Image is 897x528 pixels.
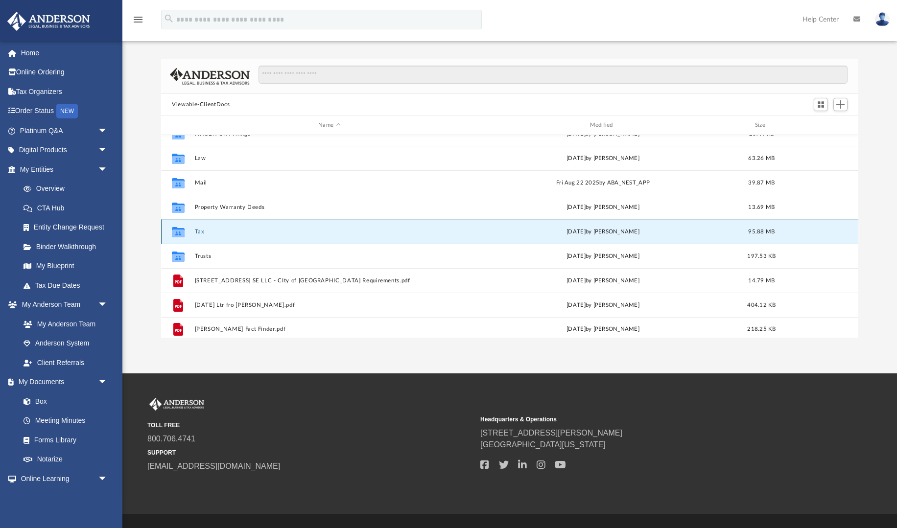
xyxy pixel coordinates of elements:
span: 13.69 MB [749,205,775,210]
button: [PERSON_NAME] Fact Finder.pdf [195,326,464,332]
img: User Pic [875,12,890,26]
a: Anderson System [14,334,118,353]
a: Overview [14,179,122,199]
a: Binder Walkthrough [14,237,122,256]
i: menu [132,14,144,25]
img: Anderson Advisors Platinum Portal [4,12,93,31]
div: Modified [468,121,738,130]
button: [STREET_ADDRESS] SE LLC - CIty of [GEOGRAPHIC_DATA] Requirements.pdf [195,277,464,284]
button: Property Warranty Deeds [195,204,464,210]
div: id [165,121,190,130]
a: Online Learningarrow_drop_down [7,469,118,488]
a: Courses [14,488,118,508]
div: Fri Aug 22 2025 by ABA_NEST_APP [469,179,738,187]
a: Client Referrals [14,353,118,372]
span: 197.53 KB [747,253,776,259]
input: Search files and folders [259,66,848,84]
div: [DATE] by [PERSON_NAME] [469,276,738,285]
span: 39.87 MB [749,180,775,185]
div: Size [742,121,781,130]
button: Add [833,98,848,112]
span: arrow_drop_down [98,295,118,315]
a: menu [132,19,144,25]
a: Notarize [14,450,118,469]
small: TOLL FREE [147,421,473,430]
a: Box [14,391,113,411]
a: My Entitiesarrow_drop_down [7,160,122,179]
a: Digital Productsarrow_drop_down [7,140,122,160]
button: FINCEN CTA Filings [195,131,464,137]
a: My Documentsarrow_drop_down [7,372,118,392]
a: My Anderson Teamarrow_drop_down [7,295,118,315]
div: NEW [56,104,78,118]
a: Tax Due Dates [14,275,122,295]
button: [DATE] Ltr fro [PERSON_NAME].pdf [195,302,464,308]
div: [DATE] by [PERSON_NAME] [469,301,738,310]
span: arrow_drop_down [98,121,118,141]
span: 63.26 MB [749,156,775,161]
div: [DATE] by [PERSON_NAME] [469,154,738,163]
a: Forms Library [14,430,113,450]
div: [DATE] by [PERSON_NAME] [469,325,738,334]
div: [DATE] by [PERSON_NAME] [469,252,738,261]
i: search [164,13,174,24]
span: 404.12 KB [747,302,776,308]
span: arrow_drop_down [98,160,118,180]
span: arrow_drop_down [98,372,118,392]
span: 218.25 KB [747,326,776,332]
span: arrow_drop_down [98,469,118,489]
a: Entity Change Request [14,218,122,237]
a: Meeting Minutes [14,411,118,431]
a: Tax Organizers [7,82,122,101]
img: Anderson Advisors Platinum Portal [147,398,206,411]
a: Platinum Q&Aarrow_drop_down [7,121,122,140]
div: [DATE] by [PERSON_NAME] [469,203,738,212]
button: Switch to Grid View [814,98,828,112]
button: Trusts [195,253,464,259]
span: arrow_drop_down [98,140,118,161]
button: Mail [195,180,464,186]
a: My Blueprint [14,256,118,276]
a: [GEOGRAPHIC_DATA][US_STATE] [480,440,606,449]
button: Tax [195,229,464,235]
a: [EMAIL_ADDRESS][DOMAIN_NAME] [147,462,280,470]
div: [DATE] by [PERSON_NAME] [469,228,738,236]
div: id [785,121,854,130]
a: CTA Hub [14,198,122,218]
a: My Anderson Team [14,314,113,334]
div: grid [161,135,858,338]
span: 267.4 KB [749,131,774,137]
a: Order StatusNEW [7,101,122,121]
a: 800.706.4741 [147,435,195,443]
span: 14.79 MB [749,278,775,283]
span: 95.88 MB [749,229,775,234]
small: Headquarters & Operations [480,415,806,424]
a: [STREET_ADDRESS][PERSON_NAME] [480,429,622,437]
small: SUPPORT [147,448,473,457]
div: [DATE] by [PERSON_NAME] [469,130,738,138]
div: Name [194,121,464,130]
button: Viewable-ClientDocs [172,100,230,109]
a: Online Ordering [7,63,122,82]
a: Home [7,43,122,63]
button: Law [195,155,464,161]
